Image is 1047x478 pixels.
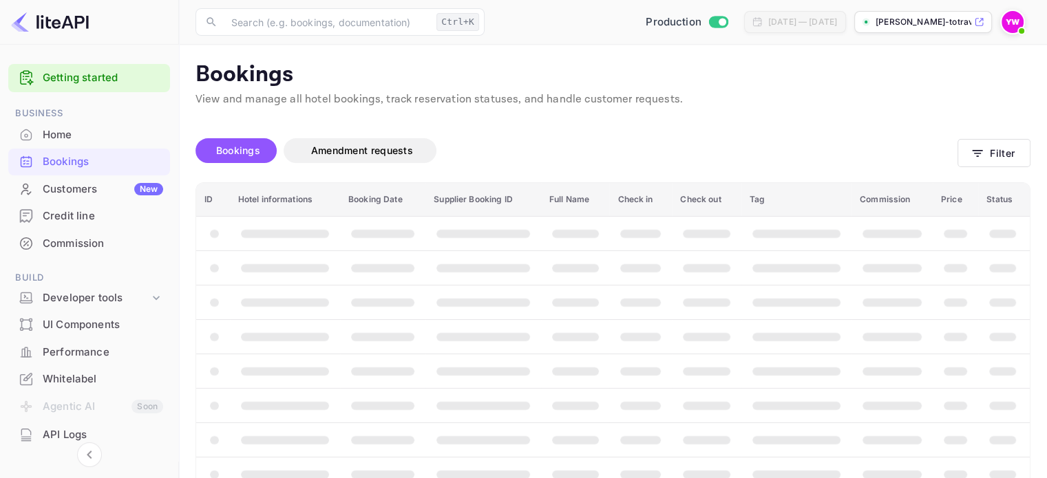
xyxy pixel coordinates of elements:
th: Check out [672,183,741,217]
div: Switch to Sandbox mode [640,14,733,30]
div: Customers [43,182,163,197]
div: API Logs [8,422,170,448]
span: Build [8,270,170,285]
a: Credit line [8,203,170,228]
button: Collapse navigation [77,442,102,467]
div: account-settings tabs [195,138,958,163]
a: CustomersNew [8,176,170,202]
p: Bookings [195,61,1030,89]
div: Performance [43,345,163,360]
a: Bookings [8,149,170,174]
span: Amendment requests [311,144,413,156]
th: Status [978,183,1030,217]
div: Credit line [43,208,163,224]
div: API Logs [43,427,163,443]
div: Commission [8,230,170,257]
div: CustomersNew [8,176,170,203]
a: Getting started [43,70,163,86]
th: Price [933,183,978,217]
th: Supplier Booking ID [425,183,541,217]
div: Whitelabel [8,366,170,393]
th: Commission [852,183,933,217]
div: UI Components [8,312,170,338]
th: Booking Date [340,183,425,217]
div: Getting started [8,64,170,92]
button: Filter [958,139,1030,167]
div: New [134,183,163,195]
div: Bookings [8,149,170,175]
th: Full Name [541,183,610,217]
th: ID [196,183,230,217]
div: Home [8,122,170,149]
span: Bookings [216,144,260,156]
a: Commission [8,230,170,256]
th: Tag [741,183,852,217]
p: View and manage all hotel bookings, track reservation statuses, and handle customer requests. [195,91,1030,108]
div: [DATE] — [DATE] [768,16,837,28]
div: Developer tools [8,286,170,310]
span: Production [646,14,701,30]
a: Whitelabel [8,366,170,391]
div: Developer tools [43,290,149,306]
img: LiteAPI logo [11,11,89,33]
div: Home [43,127,163,143]
th: Check in [609,183,672,217]
p: [PERSON_NAME]-totravel... [876,16,971,28]
div: Bookings [43,154,163,170]
th: Hotel informations [230,183,340,217]
a: API Logs [8,422,170,447]
input: Search (e.g. bookings, documentation) [223,8,431,36]
div: Performance [8,339,170,366]
div: UI Components [43,317,163,333]
a: Home [8,122,170,147]
div: Credit line [8,203,170,230]
a: Performance [8,339,170,365]
span: Business [8,106,170,121]
div: Ctrl+K [436,13,479,31]
a: UI Components [8,312,170,337]
div: Commission [43,236,163,252]
img: Yahav Winkler [1002,11,1024,33]
div: Whitelabel [43,371,163,387]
